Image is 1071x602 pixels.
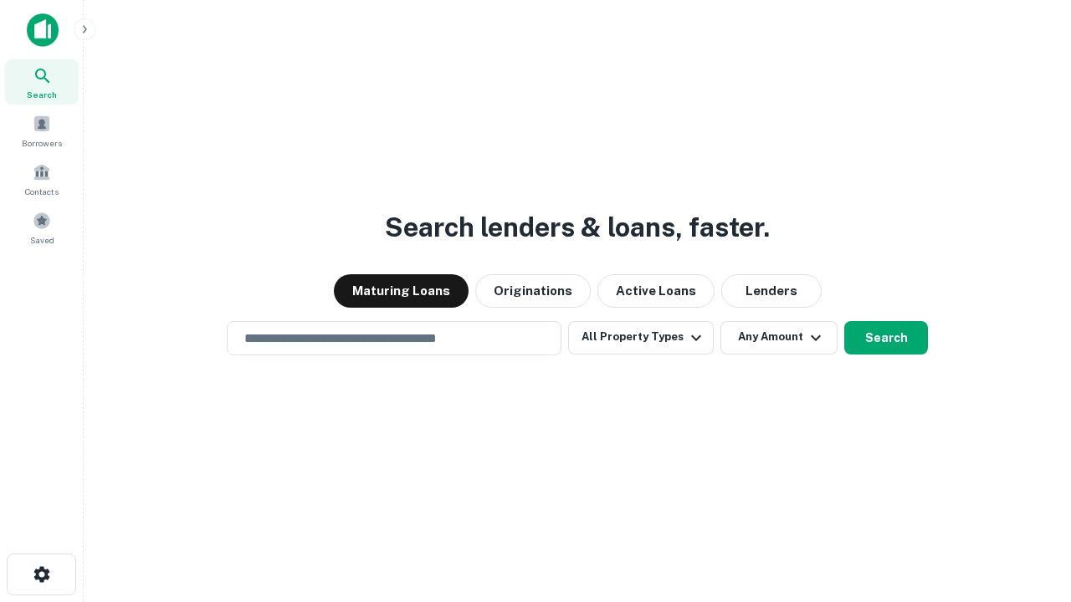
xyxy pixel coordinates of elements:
[5,108,79,153] a: Borrowers
[334,274,469,308] button: Maturing Loans
[5,205,79,250] a: Saved
[597,274,715,308] button: Active Loans
[721,274,822,308] button: Lenders
[720,321,838,355] button: Any Amount
[5,156,79,202] a: Contacts
[27,13,59,47] img: capitalize-icon.png
[25,185,59,198] span: Contacts
[27,88,57,101] span: Search
[5,59,79,105] a: Search
[22,136,62,150] span: Borrowers
[475,274,591,308] button: Originations
[844,321,928,355] button: Search
[385,207,770,247] h3: Search lenders & loans, faster.
[568,321,714,355] button: All Property Types
[30,233,54,247] span: Saved
[987,468,1071,548] iframe: Chat Widget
